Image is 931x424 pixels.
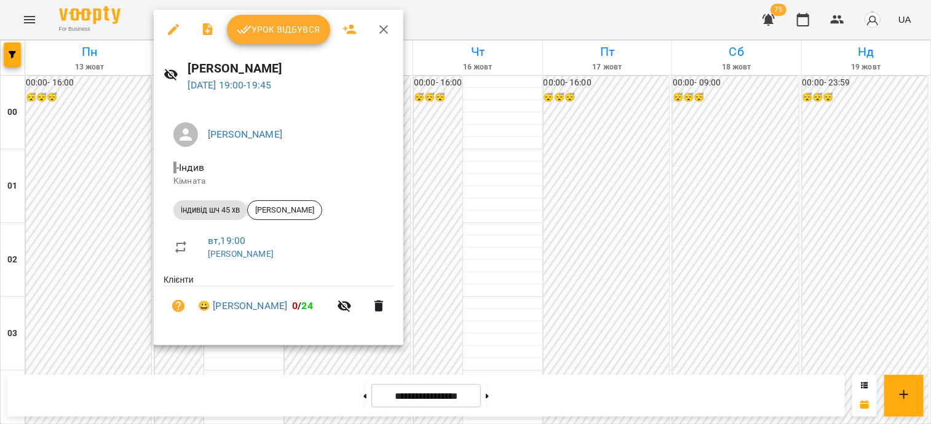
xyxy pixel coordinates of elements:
[237,22,320,37] span: Урок відбувся
[227,15,330,44] button: Урок відбувся
[208,128,282,140] a: [PERSON_NAME]
[173,162,207,173] span: - Індив
[208,249,274,259] a: [PERSON_NAME]
[188,79,272,91] a: [DATE] 19:00-19:45
[302,300,313,312] span: 24
[208,235,245,246] a: вт , 19:00
[173,205,247,216] span: індивід шч 45 хв
[173,175,384,187] p: Кімната
[292,300,313,312] b: /
[198,299,287,313] a: 😀 [PERSON_NAME]
[188,59,394,78] h6: [PERSON_NAME]
[247,200,322,220] div: [PERSON_NAME]
[248,205,322,216] span: [PERSON_NAME]
[292,300,298,312] span: 0
[164,291,193,321] button: Візит ще не сплачено. Додати оплату?
[164,273,394,331] ul: Клієнти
